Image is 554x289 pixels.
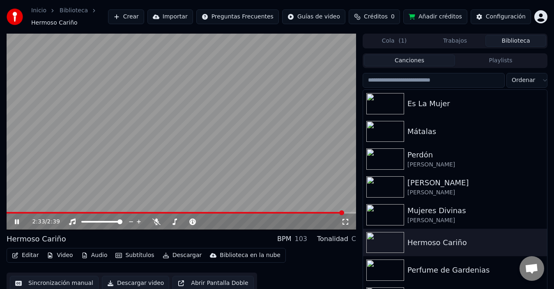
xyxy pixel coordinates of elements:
[352,234,356,244] div: C
[32,218,45,226] span: 2:33
[407,264,544,276] div: Perfume de Gardenias
[282,9,345,24] button: Guías de video
[7,9,23,25] img: youka
[391,13,395,21] span: 0
[364,35,425,47] button: Cola
[78,250,111,261] button: Audio
[364,55,455,66] button: Canciones
[9,250,42,261] button: Editar
[471,9,531,24] button: Configuración
[31,7,108,27] nav: breadcrumb
[31,19,78,27] span: Hermoso Cariño
[425,35,485,47] button: Trabajos
[60,7,88,15] a: Biblioteca
[32,218,52,226] div: /
[220,251,280,259] div: Biblioteca en la nube
[112,250,157,261] button: Subtítulos
[108,9,144,24] button: Crear
[407,149,544,161] div: Perdón
[512,76,535,84] span: Ordenar
[486,13,526,21] div: Configuración
[196,9,279,24] button: Preguntas Frecuentes
[407,205,544,216] div: Mujeres Divinas
[31,7,46,15] a: Inicio
[407,189,544,197] div: [PERSON_NAME]
[407,161,544,169] div: [PERSON_NAME]
[7,233,66,245] div: Hermoso Cariño
[407,177,544,189] div: [PERSON_NAME]
[407,237,544,248] div: Hermoso Cariño
[44,250,76,261] button: Video
[159,250,205,261] button: Descargar
[403,9,467,24] button: Añadir créditos
[147,9,193,24] button: Importar
[407,126,544,137] div: Mátalas
[317,234,348,244] div: Tonalidad
[349,9,400,24] button: Créditos0
[520,256,544,281] a: Chat abierto
[277,234,291,244] div: BPM
[47,218,60,226] span: 2:39
[407,98,544,109] div: Es La Mujer
[455,55,546,66] button: Playlists
[364,13,388,21] span: Créditos
[294,234,307,244] div: 103
[407,216,544,225] div: [PERSON_NAME]
[485,35,546,47] button: Biblioteca
[398,37,407,45] span: ( 1 )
